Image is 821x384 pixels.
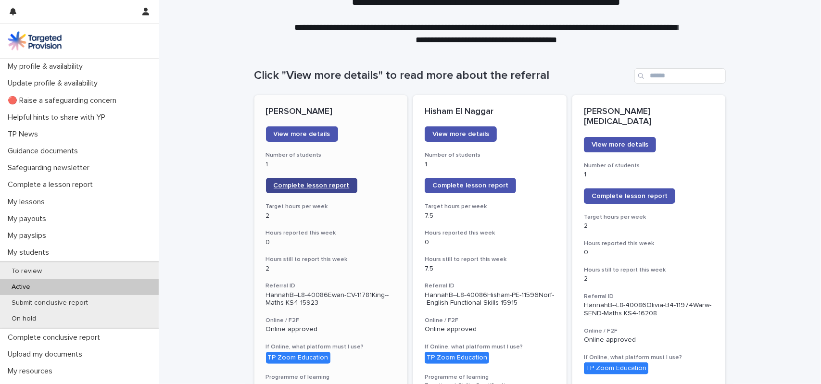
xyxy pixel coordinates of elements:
[584,293,714,300] h3: Referral ID
[254,69,631,83] h1: Click "View more details" to read more about the referral
[425,212,555,220] p: 7.5
[584,248,714,257] p: 0
[4,315,44,323] p: On hold
[425,238,555,247] p: 0
[432,131,489,137] span: View more details
[425,291,555,308] p: HannahB--L8-40086Hisham-PE-11596Norf--English Functional Skills-15915
[592,141,648,148] span: View more details
[4,163,97,173] p: Safeguarding newsletter
[584,354,714,361] h3: If Online, what platform must I use?
[584,266,714,274] h3: Hours still to report this week
[8,31,62,50] img: M5nRWzHhSzIhMunXDL62
[4,96,124,105] p: 🔴 Raise a safeguarding concern
[266,161,396,169] p: 1
[266,373,396,381] h3: Programme of learning
[4,198,52,207] p: My lessons
[266,317,396,324] h3: Online / F2F
[4,283,38,291] p: Active
[266,256,396,263] h3: Hours still to report this week
[425,151,555,159] h3: Number of students
[584,107,714,127] p: [PERSON_NAME][MEDICAL_DATA]
[425,343,555,351] h3: If Online, what platform must I use?
[432,182,508,189] span: Complete lesson report
[425,203,555,211] h3: Target hours per week
[425,282,555,290] h3: Referral ID
[584,137,656,152] a: View more details
[266,203,396,211] h3: Target hours per week
[425,161,555,169] p: 1
[4,350,90,359] p: Upload my documents
[274,182,350,189] span: Complete lesson report
[584,327,714,335] h3: Online / F2F
[584,222,714,230] p: 2
[425,256,555,263] h3: Hours still to report this week
[4,130,46,139] p: TP News
[266,238,396,247] p: 0
[584,188,675,204] a: Complete lesson report
[584,162,714,170] h3: Number of students
[266,343,396,351] h3: If Online, what platform must I use?
[4,333,108,342] p: Complete conclusive report
[425,265,555,273] p: 7.5
[425,325,555,334] p: Online approved
[584,362,648,374] div: TP Zoom Education
[425,178,516,193] a: Complete lesson report
[4,367,60,376] p: My resources
[266,212,396,220] p: 2
[4,180,101,189] p: Complete a lesson report
[4,113,113,122] p: Helpful hints to share with YP
[266,107,396,117] p: [PERSON_NAME]
[266,178,357,193] a: Complete lesson report
[425,126,497,142] a: View more details
[425,373,555,381] h3: Programme of learning
[266,282,396,290] h3: Referral ID
[4,231,54,240] p: My payslips
[266,229,396,237] h3: Hours reported this week
[266,151,396,159] h3: Number of students
[425,352,489,364] div: TP Zoom Education
[584,275,714,283] p: 2
[266,325,396,334] p: Online approved
[584,240,714,248] h3: Hours reported this week
[266,352,330,364] div: TP Zoom Education
[584,301,714,318] p: HannahB--L8-40086Olivia-B4-11974Warw-SEND-Maths KS4-16208
[4,214,54,223] p: My payouts
[584,171,714,179] p: 1
[4,62,90,71] p: My profile & availability
[266,126,338,142] a: View more details
[634,68,726,84] input: Search
[584,213,714,221] h3: Target hours per week
[4,299,96,307] p: Submit conclusive report
[4,79,105,88] p: Update profile & availability
[584,336,714,344] p: Online approved
[425,229,555,237] h3: Hours reported this week
[266,291,396,308] p: HannahB--L8-40086Ewan-CV-11781King--Maths KS4-15923
[425,107,555,117] p: Hisham El Naggar
[592,193,668,199] span: Complete lesson report
[266,265,396,273] p: 2
[4,147,86,156] p: Guidance documents
[274,131,330,137] span: View more details
[4,267,50,275] p: To review
[4,248,57,257] p: My students
[425,317,555,324] h3: Online / F2F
